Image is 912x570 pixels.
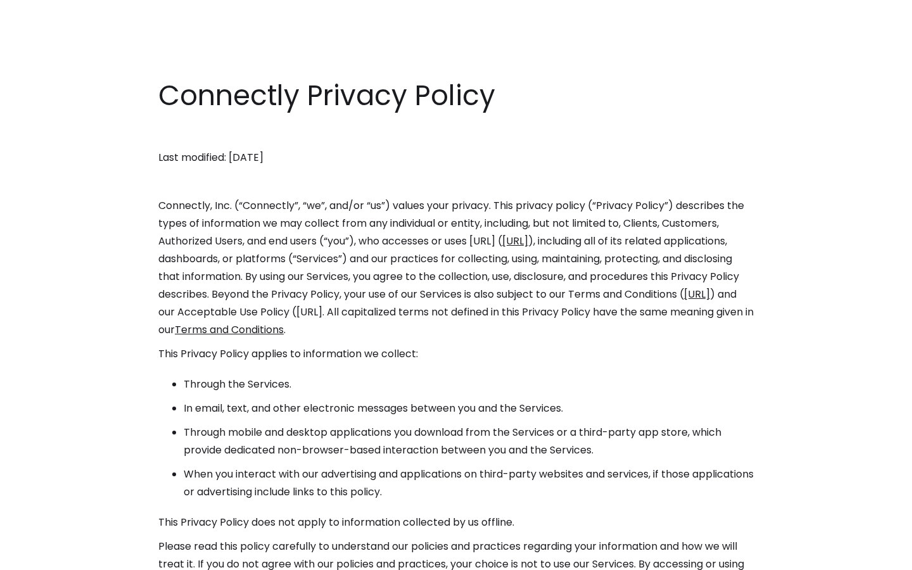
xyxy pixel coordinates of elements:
[25,548,76,566] ul: Language list
[684,287,710,301] a: [URL]
[184,376,754,393] li: Through the Services.
[175,322,284,337] a: Terms and Conditions
[502,234,528,248] a: [URL]
[184,465,754,501] li: When you interact with our advertising and applications on third-party websites and services, if ...
[158,173,754,191] p: ‍
[158,345,754,363] p: This Privacy Policy applies to information we collect:
[158,76,754,115] h1: Connectly Privacy Policy
[158,514,754,531] p: This Privacy Policy does not apply to information collected by us offline.
[158,197,754,339] p: Connectly, Inc. (“Connectly”, “we”, and/or “us”) values your privacy. This privacy policy (“Priva...
[158,125,754,142] p: ‍
[13,547,76,566] aside: Language selected: English
[158,149,754,167] p: Last modified: [DATE]
[184,400,754,417] li: In email, text, and other electronic messages between you and the Services.
[184,424,754,459] li: Through mobile and desktop applications you download from the Services or a third-party app store...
